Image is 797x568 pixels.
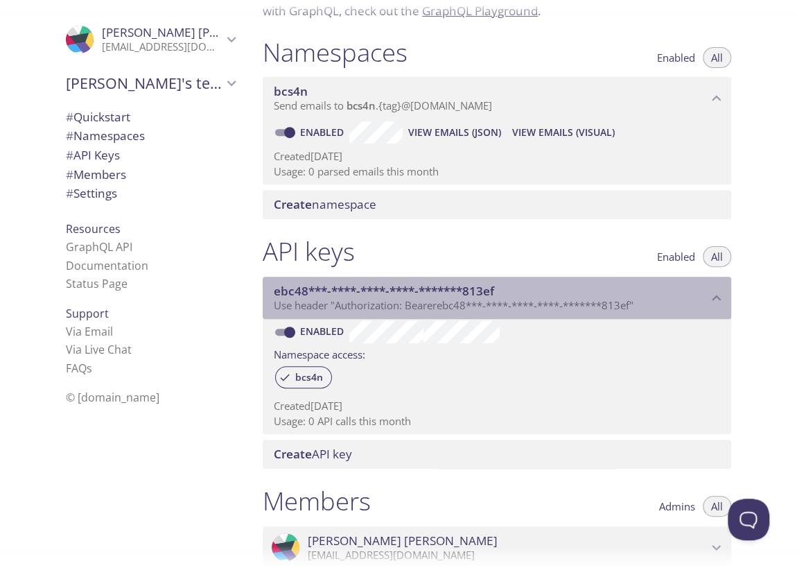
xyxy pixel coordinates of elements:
span: View Emails (JSON) [408,124,501,141]
span: # [66,147,73,163]
button: Admins [651,496,703,517]
label: Namespace access: [274,343,365,363]
span: Create [274,196,312,212]
span: bcs4n [287,371,331,384]
button: View Emails (Visual) [507,121,620,144]
p: Created [DATE] [274,149,720,164]
span: © [DOMAIN_NAME] [66,390,159,405]
div: Create API Key [263,440,731,469]
div: Create namespace [263,190,731,219]
span: s [87,361,92,376]
a: Via Email [66,324,113,339]
div: Madhur Patel [55,17,246,62]
span: Quickstart [66,109,130,125]
span: View Emails (Visual) [512,124,615,141]
span: # [66,109,73,125]
span: bcs4n [274,83,308,99]
a: FAQ [66,361,92,376]
button: All [703,246,731,267]
div: Madhur's team [55,65,246,101]
a: Documentation [66,258,148,273]
div: bcs4n [275,366,332,388]
span: # [66,166,73,182]
span: Send emails to . {tag} @[DOMAIN_NAME] [274,98,492,112]
a: Status Page [66,276,128,291]
span: # [66,185,73,201]
p: [EMAIL_ADDRESS][DOMAIN_NAME] [102,40,222,54]
a: GraphQL API [66,239,132,255]
button: Enabled [649,47,703,68]
span: Members [66,166,126,182]
div: Members [55,165,246,184]
button: View Emails (JSON) [403,121,507,144]
span: [PERSON_NAME] [PERSON_NAME] [102,24,292,40]
span: [PERSON_NAME]'s team [66,74,222,93]
h1: Namespaces [263,37,408,68]
iframe: Help Scout Beacon - Open [728,499,769,540]
a: Enabled [298,325,349,338]
p: Created [DATE] [274,399,720,413]
div: Quickstart [55,107,246,127]
a: Via Live Chat [66,342,132,357]
span: # [66,128,73,144]
span: API Keys [66,147,120,163]
span: Settings [66,185,117,201]
span: Create [274,446,312,462]
button: Enabled [649,246,703,267]
span: namespace [274,196,376,212]
div: bcs4n namespace [263,77,731,120]
h1: API keys [263,236,355,267]
span: Resources [66,221,121,236]
p: Usage: 0 API calls this month [274,414,720,429]
a: Enabled [298,126,349,139]
span: Namespaces [66,128,145,144]
span: [PERSON_NAME] [PERSON_NAME] [308,533,498,549]
span: Support [66,306,109,321]
span: bcs4n [347,98,376,112]
div: API Keys [55,146,246,165]
p: Usage: 0 parsed emails this month [274,164,720,179]
button: All [703,496,731,517]
div: Team Settings [55,184,246,203]
div: Namespaces [55,126,246,146]
span: API key [274,446,352,462]
h1: Members [263,485,371,517]
button: All [703,47,731,68]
